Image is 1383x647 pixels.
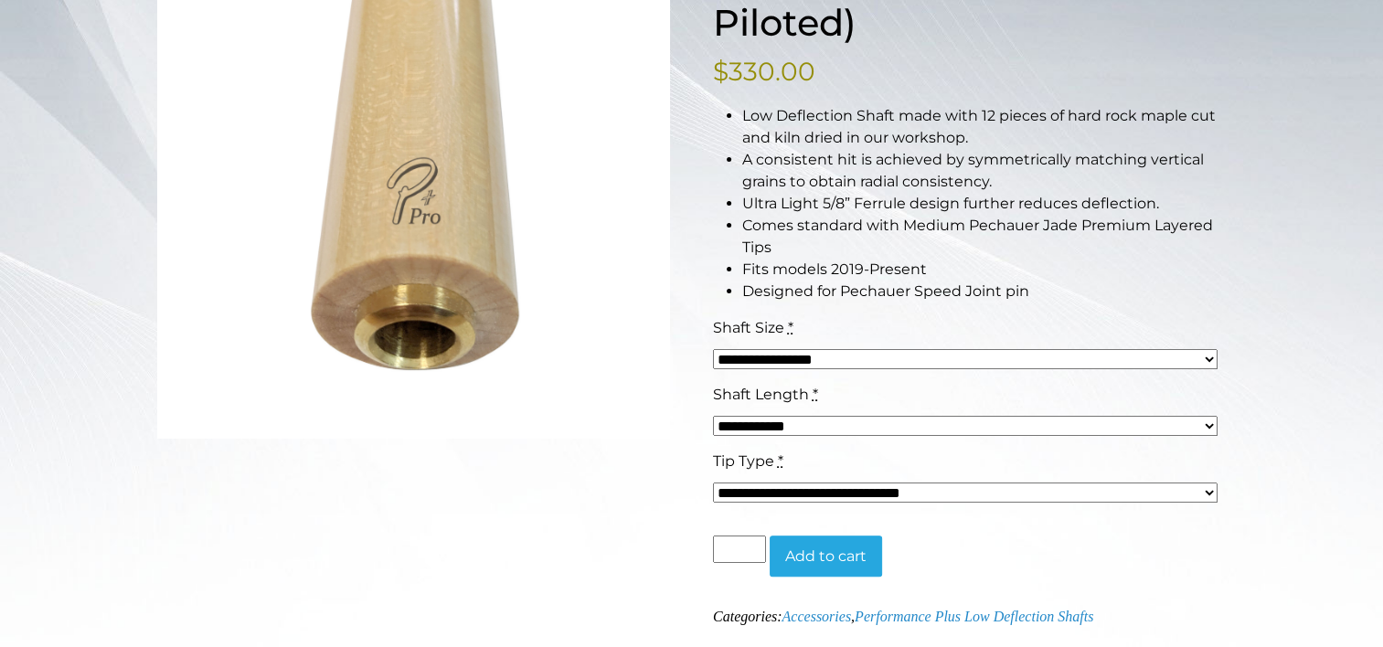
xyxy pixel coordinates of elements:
input: Product quantity [713,536,766,563]
bdi: 330.00 [713,56,815,87]
li: Fits models 2019-Present [742,259,1227,281]
abbr: required [778,452,783,470]
span: Shaft Length [713,386,809,403]
li: Low Deflection Shaft made with 12 pieces of hard rock maple cut and kiln dried in our workshop. [742,105,1227,149]
li: Ultra Light 5/8” Ferrule design further reduces deflection. [742,193,1227,215]
span: Categories: , [713,609,1093,624]
li: A consistent hit is achieved by symmetrically matching vertical grains to obtain radial consistency. [742,149,1227,193]
li: Comes standard with Medium Pechauer Jade Premium Layered Tips [742,215,1227,259]
a: Performance Plus Low Deflection Shafts [855,609,1093,624]
a: Accessories [782,609,851,624]
abbr: required [813,386,818,403]
button: Add to cart [770,536,882,578]
span: Shaft Size [713,319,784,336]
span: Tip Type [713,452,774,470]
span: $ [713,56,729,87]
abbr: required [788,319,793,336]
li: Designed for Pechauer Speed Joint pin [742,281,1227,302]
